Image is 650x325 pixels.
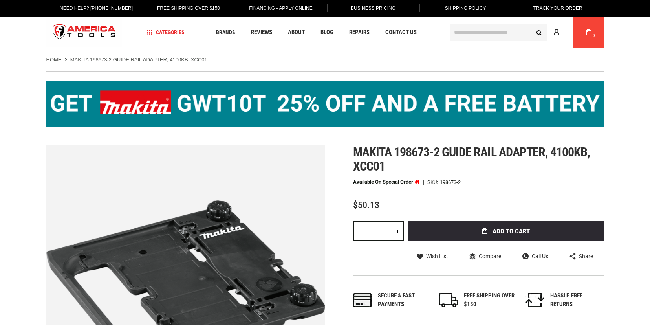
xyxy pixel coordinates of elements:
a: Brands [212,27,239,38]
a: Wish List [417,253,448,260]
span: Contact Us [385,29,417,35]
button: Search [532,25,547,40]
a: Categories [143,27,188,38]
a: Home [46,56,62,63]
span: Call Us [532,253,548,259]
a: Call Us [522,253,548,260]
p: Available on Special Order [353,179,419,185]
span: Categories [147,29,185,35]
a: Blog [317,27,337,38]
a: Repairs [346,27,373,38]
a: About [284,27,308,38]
a: Contact Us [382,27,420,38]
span: $50.13 [353,200,379,211]
div: HASSLE-FREE RETURNS [550,292,601,308]
img: America Tools [46,18,123,47]
span: Compare [479,253,501,259]
strong: SKU [427,180,440,185]
span: Makita 198673-2 guide rail adapter, 4100kb, xcc01 [353,145,590,174]
span: About [288,29,305,35]
img: payments [353,293,372,307]
span: Brands [216,29,235,35]
span: Shipping Policy [445,6,486,11]
span: Share [579,253,593,259]
img: shipping [439,293,458,307]
img: returns [525,293,544,307]
span: Repairs [349,29,370,35]
span: 0 [593,33,595,38]
div: FREE SHIPPING OVER $150 [464,292,515,308]
img: BOGO: Buy the Makita® XGT IMpact Wrench (GWT10T), get the BL4040 4ah Battery FREE! [46,81,604,127]
a: store logo [46,18,123,47]
span: Reviews [251,29,272,35]
div: Secure & fast payments [378,292,429,308]
span: Wish List [426,253,448,259]
a: Reviews [247,27,276,38]
a: 0 [581,17,596,48]
button: Add to Cart [408,221,604,241]
span: Add to Cart [493,228,530,235]
strong: MAKITA 198673-2 GUIDE RAIL ADAPTER, 4100KB, XCC01 [70,57,207,62]
div: 198673-2 [440,180,461,185]
a: Compare [469,253,501,260]
span: Blog [320,29,333,35]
